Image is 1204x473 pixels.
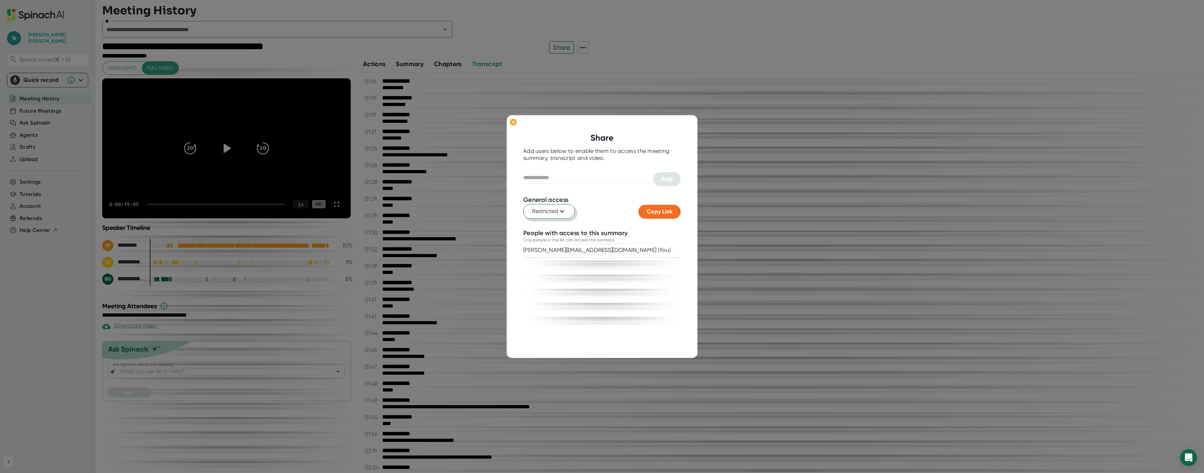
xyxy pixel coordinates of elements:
[590,133,614,143] b: Share
[1180,449,1197,466] div: Open Intercom Messenger
[523,247,671,254] div: [PERSON_NAME][EMAIL_ADDRESS][DOMAIN_NAME] (You)
[523,204,575,219] button: Restricted
[523,196,568,204] div: General access
[523,229,628,237] div: People with access to this summary
[638,205,681,219] button: Copy Link
[653,172,681,186] button: Add
[523,148,681,162] div: Add users below to enable them to access the meeting summary, transcript and video.
[532,207,566,216] span: Restricted
[647,208,672,215] span: Copy Link
[661,176,672,183] span: Add
[523,237,615,243] div: Only people in the list can access the summary.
